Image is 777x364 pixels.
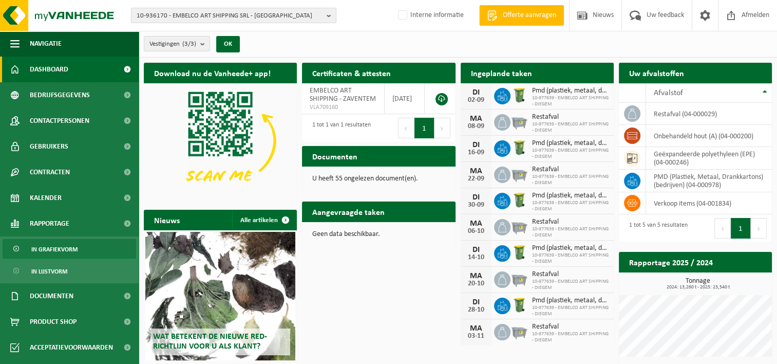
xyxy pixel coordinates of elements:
img: WB-0240-HPE-GN-50 [510,244,528,261]
div: DI [466,246,486,254]
span: Navigatie [30,31,62,57]
span: Pmd (plastiek, metaal, drankkartons) (bedrijven) [532,297,609,305]
div: 1 tot 5 van 5 resultaten [624,217,688,240]
span: 10-936170 - EMBELCO ART SHIPPING SRL - [GEOGRAPHIC_DATA] [137,8,323,24]
img: WB-0240-HPE-GN-50 [510,139,528,156]
span: Documenten [30,283,73,309]
span: Afvalstof [654,89,683,97]
span: Gebruikers [30,134,68,159]
div: 22-09 [466,175,486,183]
span: 10-977639 - EMBELCO ART SHIPPING - DIEGEM [532,331,609,343]
div: 03-11 [466,333,486,340]
span: 10-977639 - EMBELCO ART SHIPPING - DIEGEM [532,148,609,160]
div: 06-10 [466,228,486,235]
h2: Rapportage 2025 / 2024 [619,252,723,272]
span: Vestigingen [149,37,196,52]
a: Wat betekent de nieuwe RED-richtlijn voor u als klant? [145,232,295,360]
span: Acceptatievoorwaarden [30,335,113,360]
span: 10-977639 - EMBELCO ART SHIPPING - DIEGEM [532,200,609,212]
span: 10-977639 - EMBELCO ART SHIPPING - DIEGEM [532,174,609,186]
div: DI [466,298,486,306]
span: In grafiekvorm [31,240,78,259]
span: Dashboard [30,57,68,82]
button: 1 [731,218,751,239]
div: MA [466,167,486,175]
img: WB-0240-HPE-GN-50 [510,296,528,314]
div: DI [466,141,486,149]
count: (3/3) [182,41,196,47]
td: verkoop items (04-001834) [646,192,772,214]
h2: Ingeplande taken [461,63,542,83]
span: 2024: 13,260 t - 2025: 23,540 t [624,285,772,290]
h3: Tonnage [624,278,772,290]
h2: Uw afvalstoffen [619,63,694,83]
span: 10-977639 - EMBELCO ART SHIPPING - DIEGEM [532,252,609,265]
img: WB-0240-HPE-GN-50 [510,86,528,104]
label: Interne informatie [396,8,464,23]
span: 10-977639 - EMBELCO ART SHIPPING - DIEGEM [532,121,609,134]
div: MA [466,324,486,333]
a: In grafiekvorm [3,239,136,259]
span: Offerte aanvragen [500,10,559,21]
span: VLA709160 [310,103,376,112]
p: Geen data beschikbaar. [312,231,445,238]
span: Restafval [532,113,609,121]
p: U heeft 55 ongelezen document(en). [312,175,445,183]
img: WB-0240-HPE-GN-50 [510,191,528,209]
span: Pmd (plastiek, metaal, drankkartons) (bedrijven) [532,87,609,95]
td: PMD (Plastiek, Metaal, Drankkartons) (bedrijven) (04-000978) [646,170,772,192]
h2: Certificaten & attesten [302,63,401,83]
img: WB-2500-GAL-GY-01 [510,165,528,183]
h2: Documenten [302,146,368,166]
div: 20-10 [466,280,486,287]
div: 16-09 [466,149,486,156]
div: 02-09 [466,97,486,104]
a: Alle artikelen [232,210,296,230]
span: Kalender [30,185,62,211]
span: EMBELCO ART SHIPPING - ZAVENTEM [310,87,376,103]
div: 30-09 [466,202,486,209]
button: Previous [714,218,731,239]
button: Next [434,118,450,138]
div: 08-09 [466,123,486,130]
div: DI [466,193,486,202]
td: geëxpandeerde polyethyleen (EPE) (04-000246) [646,147,772,170]
span: Product Shop [30,309,77,335]
span: Bedrijfsgegevens [30,82,90,108]
button: 1 [414,118,434,138]
span: Pmd (plastiek, metaal, drankkartons) (bedrijven) [532,139,609,148]
h2: Download nu de Vanheede+ app! [144,63,281,83]
a: Bekijk rapportage [695,272,771,293]
div: 1 tot 1 van 1 resultaten [307,117,371,139]
td: onbehandeld hout (A) (04-000200) [646,125,772,147]
span: In lijstvorm [31,262,67,281]
span: Contracten [30,159,70,185]
span: Wat betekent de nieuwe RED-richtlijn voor u als klant? [153,333,267,351]
span: 10-977639 - EMBELCO ART SHIPPING - DIEGEM [532,305,609,317]
span: Restafval [532,270,609,279]
td: [DATE] [385,83,425,114]
span: Pmd (plastiek, metaal, drankkartons) (bedrijven) [532,244,609,252]
span: Contactpersonen [30,108,89,134]
button: Previous [398,118,414,138]
img: WB-2500-GAL-GY-01 [510,217,528,235]
button: OK [216,36,240,52]
button: 10-936170 - EMBELCO ART SHIPPING SRL - [GEOGRAPHIC_DATA] [131,8,336,23]
img: WB-2500-GAL-GY-01 [510,113,528,130]
h2: Nieuws [144,210,190,230]
span: 10-977639 - EMBELCO ART SHIPPING - DIEGEM [532,95,609,107]
img: Download de VHEPlus App [144,83,297,198]
span: 10-977639 - EMBELCO ART SHIPPING - DIEGEM [532,279,609,291]
img: WB-2500-GAL-GY-01 [510,270,528,287]
h2: Aangevraagde taken [302,202,395,222]
span: Restafval [532,218,609,226]
div: MA [466,115,486,123]
div: DI [466,88,486,97]
span: Restafval [532,166,609,174]
a: In lijstvorm [3,261,136,281]
div: 14-10 [466,254,486,261]
span: 10-977639 - EMBELCO ART SHIPPING - DIEGEM [532,226,609,239]
button: Vestigingen(3/3) [144,36,210,51]
span: Rapportage [30,211,69,236]
a: Offerte aanvragen [479,5,564,26]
